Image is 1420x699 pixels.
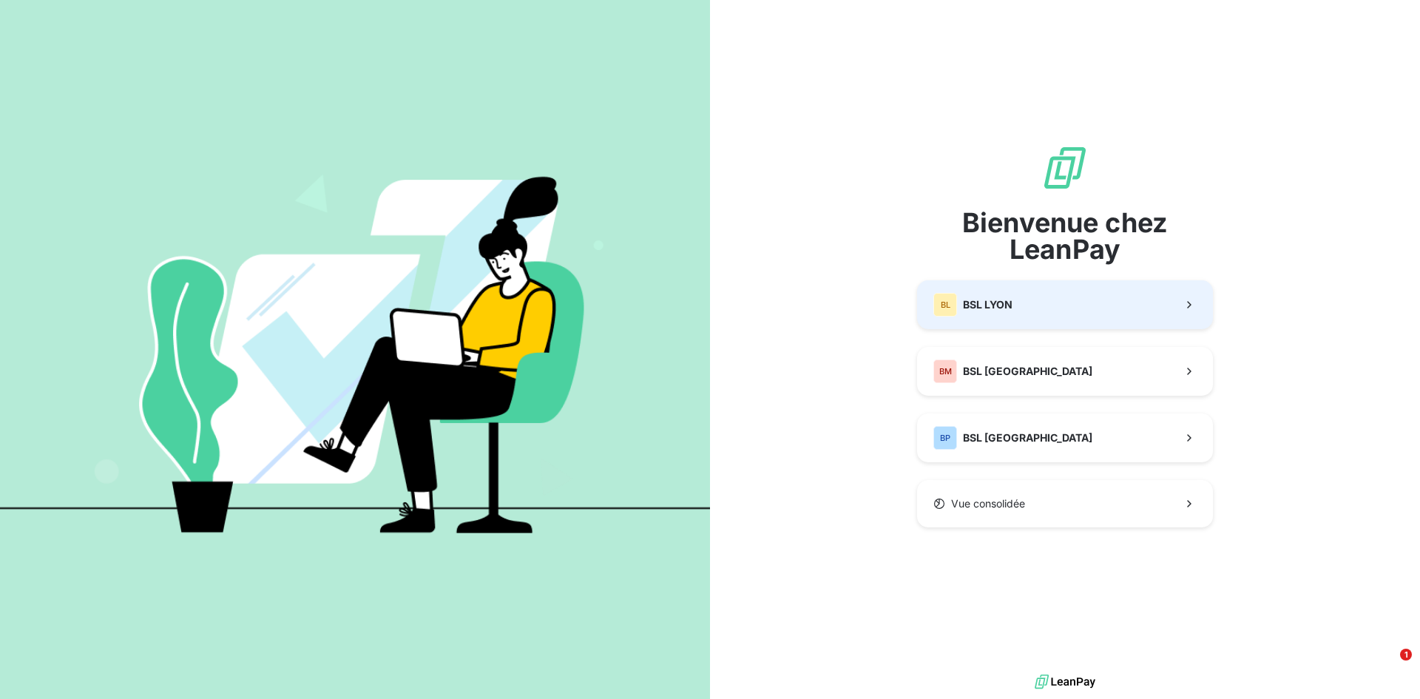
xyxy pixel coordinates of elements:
[1041,144,1089,192] img: logo sigle
[917,280,1213,329] button: BLBSL LYON
[1035,671,1095,693] img: logo
[1400,649,1412,661] span: 1
[933,293,957,317] div: BL
[1370,649,1405,684] iframe: Intercom live chat
[933,359,957,383] div: BM
[963,297,1012,312] span: BSL LYON
[951,496,1025,511] span: Vue consolidée
[917,209,1213,263] span: Bienvenue chez LeanPay
[933,426,957,450] div: BP
[963,430,1092,445] span: BSL [GEOGRAPHIC_DATA]
[917,480,1213,527] button: Vue consolidée
[917,413,1213,462] button: BPBSL [GEOGRAPHIC_DATA]
[963,364,1092,379] span: BSL [GEOGRAPHIC_DATA]
[917,347,1213,396] button: BMBSL [GEOGRAPHIC_DATA]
